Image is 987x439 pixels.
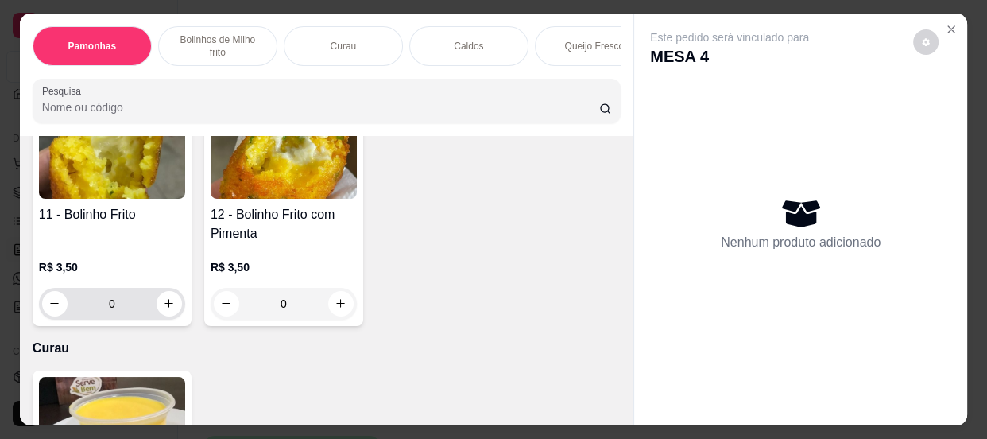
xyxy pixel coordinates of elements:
[42,291,68,317] button: decrease-product-quantity
[39,259,185,275] p: R$ 3,50
[211,205,357,243] h4: 12 - Bolinho Frito com Pimenta
[157,291,182,317] button: increase-product-quantity
[172,33,264,59] p: Bolinhos de Milho frito
[42,99,599,115] input: Pesquisa
[42,84,87,98] label: Pesquisa
[650,45,809,68] p: MESA 4
[68,40,117,52] p: Pamonhas
[939,17,964,42] button: Close
[214,291,239,317] button: decrease-product-quantity
[39,99,185,199] img: product-image
[33,339,621,358] p: Curau
[328,291,354,317] button: increase-product-quantity
[564,40,624,52] p: Queijo Fresco
[721,233,881,252] p: Nenhum produto adicionado
[39,205,185,224] h4: 11 - Bolinho Frito
[211,259,357,275] p: R$ 3,50
[650,29,809,45] p: Este pedido será vinculado para
[913,29,939,55] button: decrease-product-quantity
[211,99,357,199] img: product-image
[454,40,483,52] p: Caldos
[331,40,357,52] p: Curau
